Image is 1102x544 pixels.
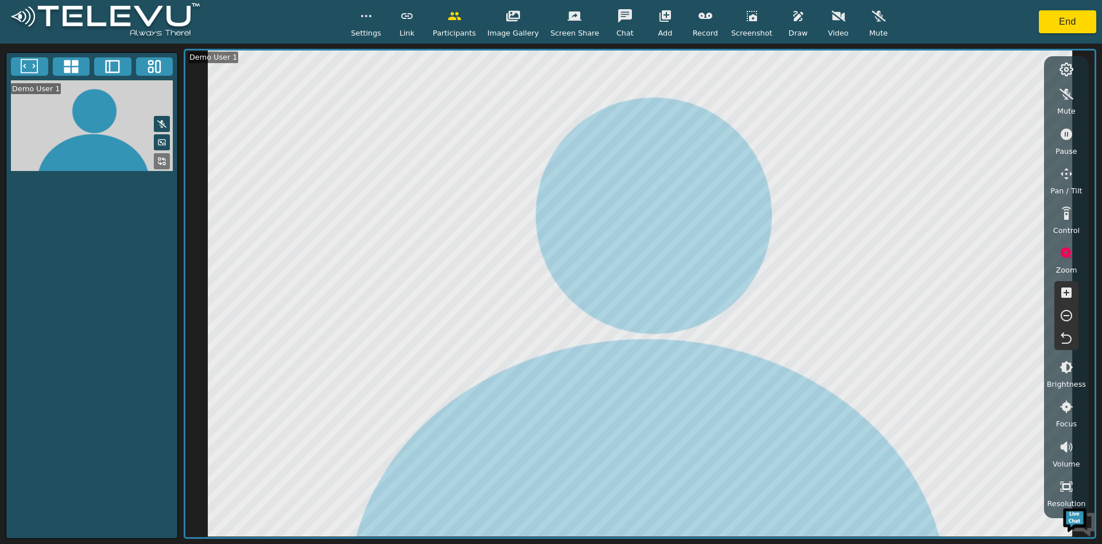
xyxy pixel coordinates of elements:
[616,28,634,38] span: Chat
[1039,10,1096,33] button: End
[1053,458,1080,469] span: Volume
[11,83,61,94] div: Demo User 1
[6,313,219,353] textarea: Type your message and hit 'Enter'
[154,134,170,150] button: Picture in Picture
[550,28,599,38] span: Screen Share
[136,57,173,76] button: Three Window Medium
[67,145,158,261] span: We're online!
[60,60,193,75] div: Chat with us now
[188,6,216,33] div: Minimize live chat window
[188,52,238,63] div: Demo User 1
[433,28,476,38] span: Participants
[1056,418,1077,429] span: Focus
[1056,265,1077,275] span: Zoom
[658,28,673,38] span: Add
[11,57,48,76] button: Fullscreen
[1053,225,1080,236] span: Control
[351,28,381,38] span: Settings
[154,153,170,169] button: Replace Feed
[869,28,887,38] span: Mute
[1047,379,1086,390] span: Brightness
[1047,498,1085,509] span: Resolution
[789,28,808,38] span: Draw
[731,28,773,38] span: Screenshot
[487,28,539,38] span: Image Gallery
[94,57,131,76] button: Two Window Medium
[1050,185,1082,196] span: Pan / Tilt
[1057,106,1076,116] span: Mute
[399,28,414,38] span: Link
[693,28,718,38] span: Record
[53,57,90,76] button: 4x4
[1056,146,1077,157] span: Pause
[828,28,849,38] span: Video
[154,116,170,132] button: Mute
[1062,504,1096,538] img: Chat Widget
[20,53,48,82] img: d_736959983_company_1615157101543_736959983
